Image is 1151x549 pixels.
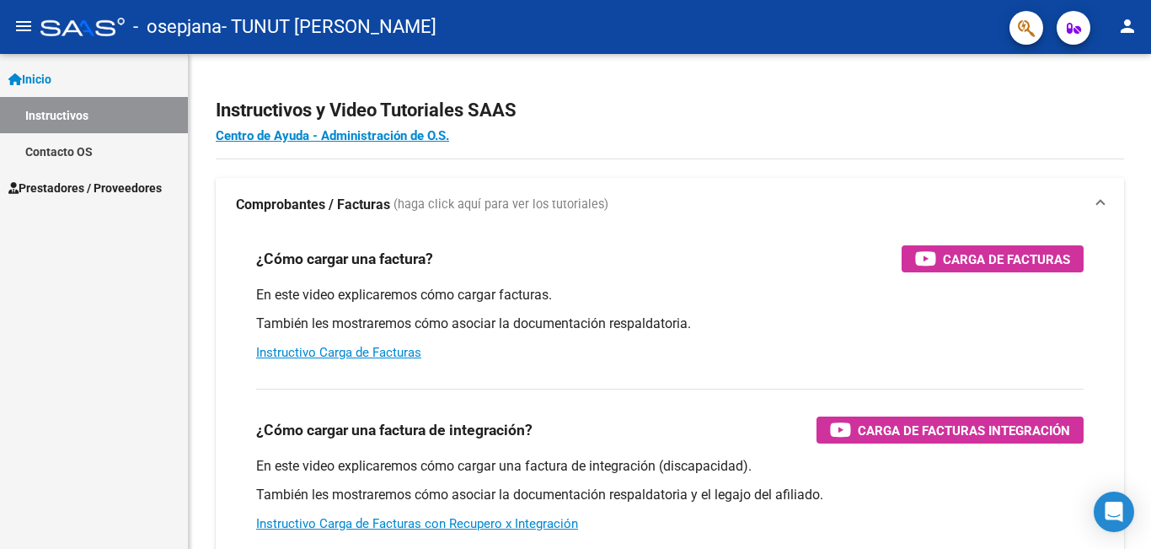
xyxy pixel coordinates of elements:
p: En este video explicaremos cómo cargar una factura de integración (discapacidad). [256,457,1084,476]
mat-icon: person [1117,16,1138,36]
h2: Instructivos y Video Tutoriales SAAS [216,94,1124,126]
span: Carga de Facturas [943,249,1070,270]
div: Open Intercom Messenger [1094,492,1134,532]
a: Instructivo Carga de Facturas con Recupero x Integración [256,516,578,531]
button: Carga de Facturas Integración [816,417,1084,444]
strong: Comprobantes / Facturas [236,196,390,214]
p: También les mostraremos cómo asociar la documentación respaldatoria. [256,315,1084,333]
a: Instructivo Carga de Facturas [256,345,421,360]
span: - osepjana [133,8,222,46]
h3: ¿Cómo cargar una factura? [256,247,433,271]
mat-expansion-panel-header: Comprobantes / Facturas (haga click aquí para ver los tutoriales) [216,178,1124,232]
span: - TUNUT [PERSON_NAME] [222,8,436,46]
h3: ¿Cómo cargar una factura de integración? [256,418,533,442]
button: Carga de Facturas [902,245,1084,272]
span: (haga click aquí para ver los tutoriales) [393,196,608,214]
span: Prestadores / Proveedores [8,179,162,197]
mat-icon: menu [13,16,34,36]
span: Inicio [8,70,51,89]
span: Carga de Facturas Integración [858,420,1070,441]
p: También les mostraremos cómo asociar la documentación respaldatoria y el legajo del afiliado. [256,486,1084,504]
p: En este video explicaremos cómo cargar facturas. [256,286,1084,304]
a: Centro de Ayuda - Administración de O.S. [216,128,449,143]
